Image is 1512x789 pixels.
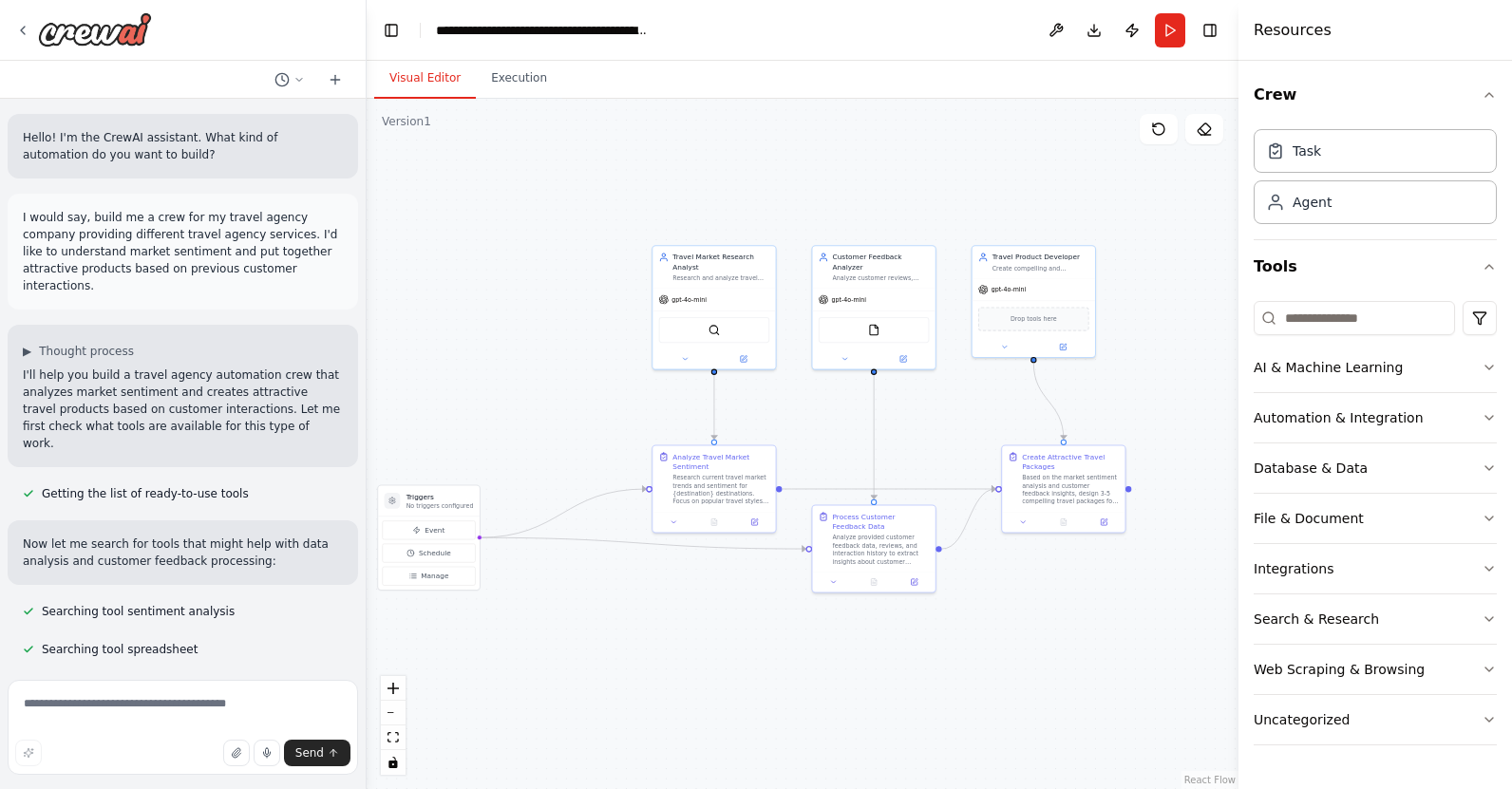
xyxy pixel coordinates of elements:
[672,474,769,506] div: Research current travel market trends and sentiment for {destination} destinations. Focus on popu...
[23,344,31,359] span: ▶
[223,740,250,766] button: Upload files
[672,452,769,472] div: Analyze Travel Market Sentiment
[382,114,431,129] div: Version 1
[693,517,736,529] button: No output available
[381,701,406,725] button: zoom out
[1022,452,1119,472] div: Create Attractive Travel Packages
[421,571,448,581] span: Manage
[709,324,721,336] img: SerperDevTool
[23,366,343,452] p: I'll help you build a travel agency automation crew that analyzes market sentiment and creates at...
[377,485,481,591] div: TriggersNo triggers configuredEventScheduleManage
[38,12,152,47] img: Logo
[1254,443,1497,493] button: Database & Data
[1254,559,1333,578] div: Integrations
[1254,594,1497,644] button: Search & Research
[1197,17,1223,44] button: Hide right sidebar
[406,501,474,509] p: No triggers configured
[652,444,776,533] div: Analyze Travel Market SentimentResearch current travel market trends and sentiment for {destinati...
[23,344,134,359] button: ▶Thought process
[406,492,474,502] h3: Triggers
[1254,610,1379,629] div: Search & Research
[1254,122,1497,239] div: Crew
[672,274,769,282] div: Research and analyze travel market trends, customer preferences, and competitor offerings in the ...
[1293,193,1332,212] div: Agent
[897,576,931,589] button: Open in side panel
[833,274,930,282] div: Analyze customer reviews, feedback, and interaction data to understand customer satisfaction patt...
[1254,19,1332,42] h4: Resources
[709,375,720,440] g: Edge from ab1051f6-4e92-41e2-a3b9-c21094f4d23c to c2bff362-4318-4fe8-a481-fbb1f7196e12
[1254,494,1497,543] button: File & Document
[381,676,406,701] button: zoom in
[39,344,134,359] span: Thought process
[1254,645,1497,694] button: Web Scraping & Browsing
[1254,358,1403,377] div: AI & Machine Learning
[1254,293,1497,761] div: Tools
[295,745,324,761] span: Send
[1001,444,1125,533] div: Create Attractive Travel PackagesBased on the market sentiment analysis and customer feedback ins...
[831,295,866,303] span: gpt-4o-mini
[1254,660,1425,679] div: Web Scraping & Browsing
[381,725,406,750] button: fit view
[1184,775,1236,785] a: React Flow attribution
[875,353,931,366] button: Open in side panel
[23,535,343,570] p: Now let me search for tools that might help with data analysis and customer feedback processing:
[1254,68,1497,122] button: Crew
[1022,474,1119,506] div: Based on the market sentiment analysis and customer feedback insights, design 3-5 compelling trav...
[737,517,771,529] button: Open in side panel
[811,505,936,593] div: Process Customer Feedback DataAnalyze provided customer feedback data, reviews, and interaction h...
[382,567,475,586] button: Manage
[15,740,42,766] button: Improve this prompt
[479,533,806,554] g: Edge from triggers to 7e30d461-5275-442c-8d87-a62bfea34e5c
[320,68,350,91] button: Start a new chat
[1254,695,1497,744] button: Uncategorized
[254,740,280,766] button: Click to speak your automation idea
[1293,141,1321,160] div: Task
[992,253,1089,263] div: Travel Product Developer
[382,544,475,563] button: Schedule
[1043,517,1086,529] button: No output available
[868,324,880,336] img: FileReadTool
[23,209,343,294] p: I would say, build me a crew for my travel agency company providing different travel agency servi...
[1254,544,1497,593] button: Integrations
[1029,363,1068,439] g: Edge from 0d7b09c7-d8d7-42b2-8b0e-0a168ea28645 to 57d3e1f8-e45f-4298-8a91-6b0ffab28642
[811,245,936,369] div: Customer Feedback AnalyzerAnalyze customer reviews, feedback, and interaction data to understand ...
[378,17,405,44] button: Hide left sidebar
[381,750,406,775] button: toggle interactivity
[1254,408,1424,427] div: Automation & Integration
[1011,314,1057,325] span: Drop tools here
[42,604,235,619] span: Searching tool sentiment analysis
[992,264,1089,272] div: Create compelling and attractive travel packages based on market research and customer insights. ...
[425,525,444,535] span: Event
[374,59,476,99] button: Visual Editor
[1254,509,1364,528] div: File & Document
[479,484,647,543] g: Edge from triggers to c2bff362-4318-4fe8-a481-fbb1f7196e12
[1254,343,1497,392] button: AI & Machine Learning
[42,642,198,657] span: Searching tool spreadsheet
[833,512,930,532] div: Process Customer Feedback Data
[992,286,1027,293] span: gpt-4o-mini
[652,245,776,369] div: Travel Market Research AnalystResearch and analyze travel market trends, customer preferences, an...
[23,129,343,163] p: Hello! I'm the CrewAI assistant. What kind of automation do you want to build?
[1254,459,1368,478] div: Database & Data
[381,676,406,775] div: React Flow controls
[476,59,562,99] button: Execution
[1254,393,1497,442] button: Automation & Integration
[672,253,769,272] div: Travel Market Research Analyst
[833,253,930,272] div: Customer Feedback Analyzer
[715,353,771,366] button: Open in side panel
[1254,710,1350,729] div: Uncategorized
[267,68,312,91] button: Switch to previous chat
[1087,517,1121,529] button: Open in side panel
[419,548,451,558] span: Schedule
[853,576,896,589] button: No output available
[869,375,879,499] g: Edge from 4f39b77d-88bc-4951-9e0d-d582f55a64ad to 7e30d461-5275-442c-8d87-a62bfea34e5c
[284,740,350,766] button: Send
[972,245,1096,358] div: Travel Product DeveloperCreate compelling and attractive travel packages based on market research...
[1254,240,1497,293] button: Tools
[671,295,707,303] span: gpt-4o-mini
[436,21,650,40] nav: breadcrumb
[1034,341,1090,353] button: Open in side panel
[782,484,995,495] g: Edge from c2bff362-4318-4fe8-a481-fbb1f7196e12 to 57d3e1f8-e45f-4298-8a91-6b0ffab28642
[942,484,996,554] g: Edge from 7e30d461-5275-442c-8d87-a62bfea34e5c to 57d3e1f8-e45f-4298-8a91-6b0ffab28642
[42,486,249,501] span: Getting the list of ready-to-use tools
